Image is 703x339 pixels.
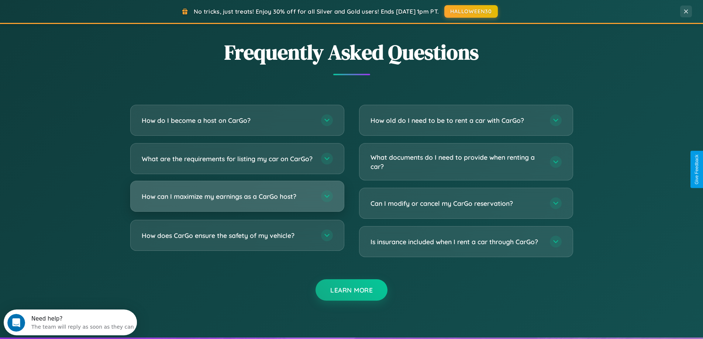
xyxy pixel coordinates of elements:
[142,116,314,125] h3: How do I become a host on CarGo?
[142,231,314,240] h3: How does CarGo ensure the safety of my vehicle?
[316,279,387,301] button: Learn More
[371,199,542,208] h3: Can I modify or cancel my CarGo reservation?
[142,192,314,201] h3: How can I maximize my earnings as a CarGo host?
[28,12,130,20] div: The team will reply as soon as they can
[7,314,25,332] iframe: Intercom live chat
[142,154,314,163] h3: What are the requirements for listing my car on CarGo?
[3,3,137,23] div: Open Intercom Messenger
[371,116,542,125] h3: How old do I need to be to rent a car with CarGo?
[371,237,542,246] h3: Is insurance included when I rent a car through CarGo?
[694,155,699,184] div: Give Feedback
[28,6,130,12] div: Need help?
[130,38,573,66] h2: Frequently Asked Questions
[371,153,542,171] h3: What documents do I need to provide when renting a car?
[4,309,137,335] iframe: Intercom live chat discovery launcher
[194,8,439,15] span: No tricks, just treats! Enjoy 30% off for all Silver and Gold users! Ends [DATE] 1pm PT.
[444,5,498,18] button: HALLOWEEN30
